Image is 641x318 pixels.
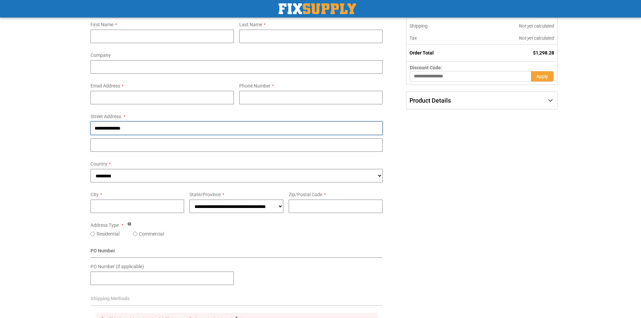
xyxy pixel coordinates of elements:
[91,52,111,58] span: Company
[279,3,356,14] img: Fix Industrial Supply
[91,83,120,89] span: Email Address
[189,192,221,197] span: State/Province
[91,222,119,228] span: Address Type
[519,35,554,41] span: Not yet calculated
[91,161,107,167] span: Country
[519,23,554,29] span: Not yet calculated
[239,22,262,27] span: Last Name
[91,114,121,119] span: Street Address
[410,65,442,70] span: Discount Code:
[531,71,554,82] button: Apply
[533,50,554,56] span: $1,298.28
[139,231,164,237] label: Commercial
[536,74,548,79] span: Apply
[239,83,271,89] span: Phone Number
[91,192,99,197] span: City
[97,231,119,237] label: Residential
[91,264,144,269] span: PO Number (if applicable)
[289,192,322,197] span: Zip/Postal Code
[409,97,451,104] span: Product Details
[91,247,383,258] div: PO Number
[91,22,113,27] span: First Name
[406,32,473,44] th: Tax
[279,3,356,14] a: store logo
[409,50,434,56] strong: Order Total
[409,23,428,29] span: Shipping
